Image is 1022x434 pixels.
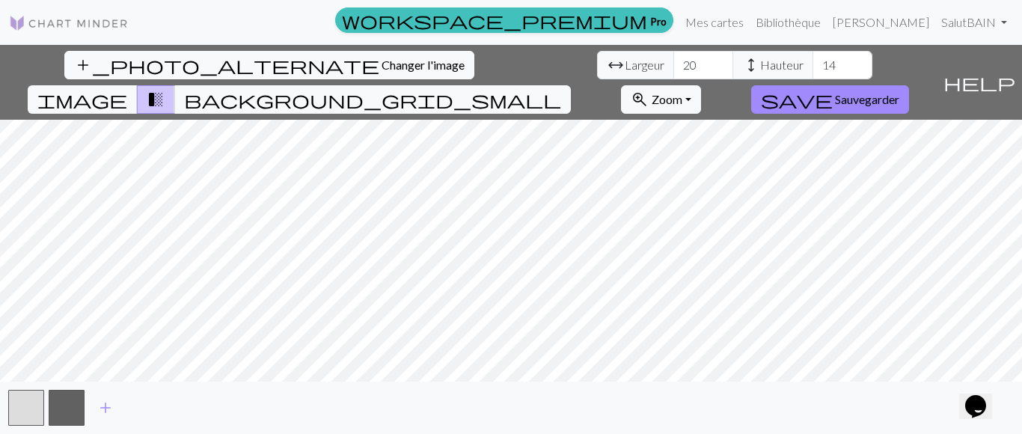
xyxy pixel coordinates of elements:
span: workspace_premium [342,10,647,31]
a: Pro [335,7,673,33]
button: Aide [937,45,1022,120]
button: Ajouter de la couleur [87,394,124,422]
iframe: widget de discussion [959,374,1007,419]
button: Changer l'image [64,51,474,79]
span: zoom_in [631,89,649,110]
img: Logo [9,14,129,32]
font: Zoom [652,92,682,106]
span: help [943,72,1015,93]
a: Mes cartes [679,7,750,37]
span: image [37,89,127,110]
a: [PERSON_NAME] [827,7,935,37]
span: arrow_range [607,55,625,76]
a: SalutBAIN [935,7,1013,37]
a: Bibliothèque [750,7,827,37]
font: Largeur [625,58,664,72]
font: Pro [650,14,667,27]
span: height [742,55,760,76]
button: Zoom [621,85,701,114]
span: add_photo_alternate [74,55,379,76]
font: [PERSON_NAME] [833,15,929,29]
span: transition_fade [147,89,165,110]
font: Bibliothèque [756,15,821,29]
font: Sauvegarder [835,92,899,106]
span: save [761,89,833,110]
font: Salut [941,15,967,29]
button: Sauvegarder [751,85,909,114]
font: Mes cartes [685,15,744,29]
font: BAIN [967,15,996,29]
font: Changer l'image [382,58,465,72]
span: background_grid_small [184,89,561,110]
span: add [97,397,114,418]
font: Hauteur [760,58,804,72]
